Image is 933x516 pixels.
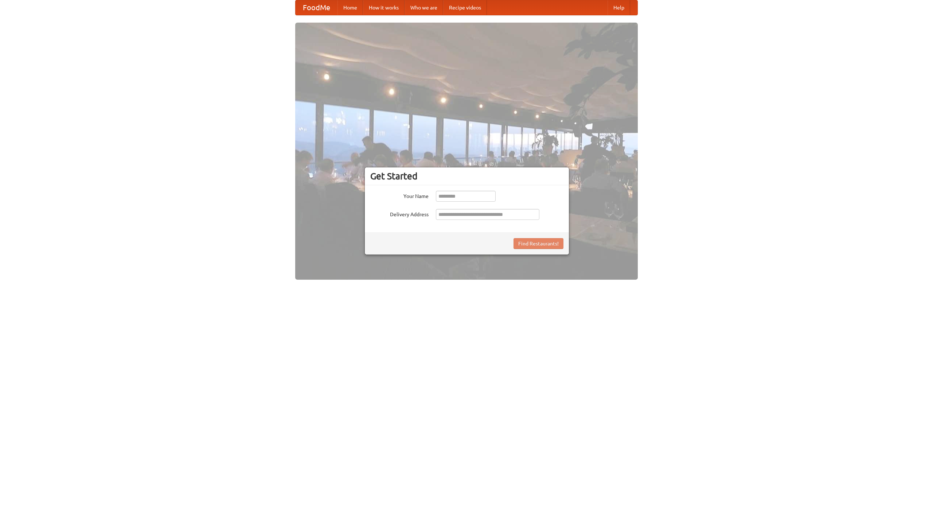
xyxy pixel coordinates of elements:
label: Delivery Address [370,209,429,218]
a: Help [608,0,630,15]
a: How it works [363,0,405,15]
a: Recipe videos [443,0,487,15]
a: Home [337,0,363,15]
a: FoodMe [296,0,337,15]
a: Who we are [405,0,443,15]
button: Find Restaurants! [514,238,563,249]
h3: Get Started [370,171,563,182]
label: Your Name [370,191,429,200]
